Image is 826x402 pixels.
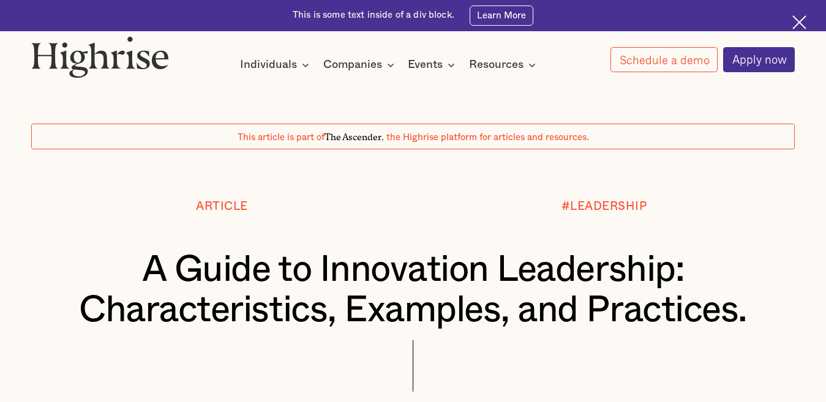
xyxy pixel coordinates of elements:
img: Cross icon [792,15,806,29]
a: Schedule a demo [610,47,718,72]
div: Resources [469,58,524,72]
div: This is some text inside of a div block. [293,9,454,21]
div: Companies [323,58,398,72]
div: Events [408,58,443,72]
h1: A Guide to Innovation Leadership: Characteristics, Examples, and Practices. [62,250,763,330]
div: Resources [469,58,539,72]
div: Individuals [240,58,297,72]
a: Apply now [723,47,795,73]
span: The Ascender [325,130,381,141]
div: Individuals [240,58,313,72]
div: Article [196,201,248,214]
div: #LEADERSHIP [561,201,647,214]
a: Learn More [470,6,533,26]
div: Companies [323,58,382,72]
span: This article is part of [238,133,325,142]
div: Events [408,58,459,72]
span: , the Highrise platform for articles and resources. [381,133,589,142]
img: Highrise logo [31,36,170,78]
